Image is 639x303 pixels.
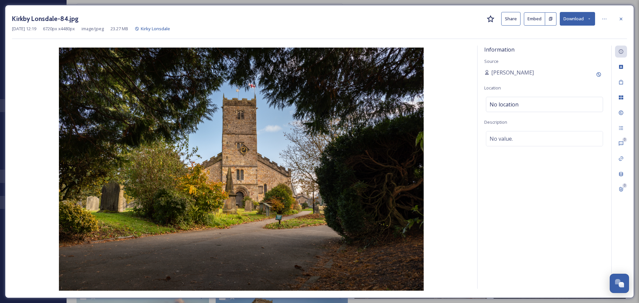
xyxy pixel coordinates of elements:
[110,26,128,32] span: 23.27 MB
[12,48,471,291] img: Kirkby%20Lonsdale-84.jpg
[622,183,627,188] div: 0
[43,26,75,32] span: 6720 px x 4480 px
[524,12,545,26] button: Embed
[82,26,104,32] span: image/jpeg
[610,274,629,293] button: Open Chat
[490,100,519,108] span: No location
[501,12,521,26] button: Share
[490,135,513,143] span: No value.
[491,69,534,76] span: [PERSON_NAME]
[484,46,515,53] span: Information
[12,26,36,32] span: [DATE] 12:19
[484,85,501,91] span: Location
[12,14,79,24] h3: Kirkby Lonsdale-84.jpg
[622,137,627,142] div: 0
[560,12,595,26] button: Download
[484,58,499,64] span: Source
[141,26,170,32] span: Kirky Lonsdale
[484,119,507,125] span: Description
